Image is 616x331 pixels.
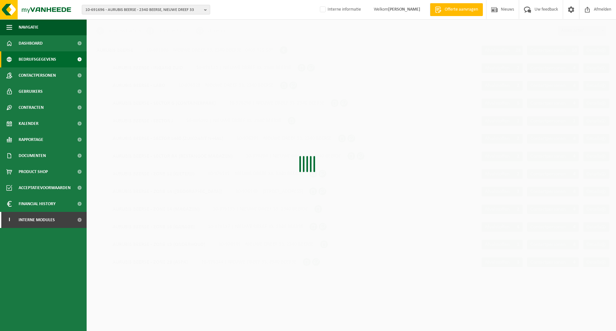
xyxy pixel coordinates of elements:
[482,134,523,144] a: Afvalstoffen 2
[106,166,201,181] span: AURUBIS BEERSE - ZONE 12 (GIETERIJ)
[530,171,566,177] span: Contactpersonen
[527,222,579,232] a: Contactpersonen 4
[146,26,192,36] li: Producent naam
[586,189,601,194] span: Details
[482,99,523,108] a: Afvalstoffen 5
[485,136,509,141] span: Afvalstoffen
[586,65,601,71] span: Details
[583,222,609,232] a: Details
[559,26,606,35] span: Alleen actief
[106,219,310,235] div: 10-976137 | NIEUWE DREEF 33, 2340 BEERSE
[19,212,55,228] span: Interne modules
[106,95,331,111] div: 10-976259 | NIEUWE DREEF 33, 2340 BEERSE
[586,242,601,247] span: Details
[569,134,579,144] span: 4
[513,152,523,161] span: 2
[106,78,172,93] span: AURUBIS BEERSE - LABO
[106,148,239,164] span: AURUBIS BEERSE - SECTOR RA (RESTANODE MAGAZIJN)
[485,224,509,230] span: Afvalstoffen
[569,187,579,196] span: 4
[586,136,601,141] span: Details
[583,81,609,91] a: Details
[513,99,523,108] span: 5
[82,5,210,14] button: 10-691696 - AURUBIS BEERSE - 2340 BEERSE, NIEUWE DREEF 33
[106,236,320,252] div: 10-976141 | NIEUWE DREEF 33, 2340 BEERSE
[106,184,229,199] span: AURUBIS BEERSE - ZONE 14 ([GEOGRAPHIC_DATA])
[583,63,609,73] a: Details
[530,48,566,53] span: Contactpersonen
[443,6,480,13] span: Offerte aanvragen
[106,148,347,164] div: 10-976294 | NIEUWE DREEF 33, 2340 BEERSE
[586,224,601,230] span: Details
[482,240,523,249] a: Afvalstoffen 1
[527,99,579,108] a: Contactpersonen 4
[513,46,523,55] span: 28
[106,219,201,234] span: AURUBIS BEERSE - ZONE 16 (GARAGE)
[583,134,609,144] a: Details
[319,5,361,14] label: Interne informatie
[586,207,601,212] span: Details
[530,136,566,141] span: Contactpersonen
[482,257,523,267] a: Afvalstoffen 3
[196,26,225,36] li: Vlarema
[19,132,43,148] span: Rapportage
[530,118,566,124] span: Contactpersonen
[569,222,579,232] span: 4
[583,99,609,108] a: Details
[106,201,206,217] span: AURUBIS BEERSE - ZONE 14 (MAGAZIJN)
[96,26,142,36] li: Business Partner
[569,205,579,214] span: 4
[19,148,46,164] span: Documenten
[106,113,288,129] div: 10-985092 | NIEUWE DREEF 33, 2340 BEERSE
[569,116,579,126] span: 1
[482,116,523,126] a: Afvalstoffen 1
[485,154,509,159] span: Afvalstoffen
[513,81,523,91] span: 2
[485,118,509,124] span: Afvalstoffen
[583,152,609,161] a: Details
[569,99,579,108] span: 4
[482,222,523,232] a: Afvalstoffen 4
[583,46,609,55] a: Details
[527,169,579,179] a: Contactpersonen 4
[106,60,190,75] span: AURUBIS BEERSE - INGANG ZUID
[530,224,566,230] span: Contactpersonen
[19,67,56,83] span: Contactpersonen
[106,95,223,111] span: AURUBIS BEERSE - SECTOR G (CONTAINERPARK)
[586,118,601,124] span: Details
[527,205,579,214] a: Contactpersonen 4
[482,46,523,55] a: Afvalstoffen 28
[245,48,273,53] span: 0403.075.580
[569,46,579,55] span: 10
[482,152,523,161] a: Afvalstoffen 2
[527,240,579,249] a: Contactpersonen 4
[569,240,579,249] span: 4
[583,257,609,267] a: Details
[485,48,509,53] span: Afvalstoffen
[527,187,579,196] a: Contactpersonen 4
[527,152,579,161] a: Contactpersonen 4
[430,3,483,16] a: Offerte aanvragen
[530,65,566,71] span: Contactpersonen
[485,171,509,177] span: Afvalstoffen
[586,260,601,265] span: Details
[558,26,606,36] span: Alleen actief
[388,7,420,12] strong: [PERSON_NAME]
[530,83,566,88] span: Contactpersonen
[106,201,314,217] div: 10-976135 | NIEUWE DREEF 33, 2340 BEERSE
[513,63,523,73] span: 2
[19,116,38,132] span: Kalender
[530,154,566,159] span: Contactpersonen
[106,254,195,270] span: AURUBIS BEERSE - ZONE 23 (ASPA)
[106,60,298,76] div: 10-976121 | NIEUWE DREEF 33, 2340 BEERSE
[530,242,566,247] span: Contactpersonen
[527,134,579,144] a: Contactpersonen 4
[19,100,44,116] span: Contracten
[530,207,566,212] span: Contactpersonen
[569,169,579,179] span: 4
[513,116,523,126] span: 1
[19,196,56,212] span: Financial History
[583,205,609,214] a: Details
[513,187,523,196] span: 3
[485,242,509,247] span: Afvalstoffen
